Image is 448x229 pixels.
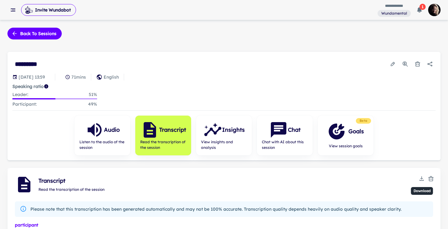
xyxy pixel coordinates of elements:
[412,58,423,70] button: Delete session
[7,28,62,39] button: Back to sessions
[379,11,410,16] span: Wundamental
[327,143,364,149] span: View session goals
[196,116,252,155] button: InsightsView insights and analysis
[411,187,433,195] div: Download
[288,126,301,134] h6: Chat
[19,74,45,80] p: Session date
[104,74,119,80] p: English
[318,116,374,155] button: GoalsView session goals
[88,101,97,108] p: 49 %
[71,74,86,80] p: 71 mins
[74,116,130,155] button: AudioListen to the audio of the session
[79,139,125,150] span: Listen to the audio of the session
[21,4,76,16] span: Invite Wundabot to record a meeting
[30,203,401,215] div: Please note that this transcription has been generated automatically and may not be 100% accurate...
[387,58,398,70] button: Edit session
[262,139,308,150] span: Chat with AI about this session
[15,222,433,228] div: participant
[424,58,436,70] button: Share session
[428,4,441,16] img: photoURL
[44,84,49,89] svg: Coach/coachee ideal ratio of speaking is roughly 20:80. Mentor/mentee ideal ratio of speaking is ...
[417,174,426,183] button: Download
[140,139,186,150] span: Read the transcription of the session
[12,101,37,108] p: Participant :
[426,174,436,183] button: Delete
[38,187,105,192] span: Read the transcription of the session
[222,126,245,134] h6: Insights
[135,116,191,155] button: TranscriptRead the transcription of the session
[348,127,364,136] h6: Goals
[419,4,426,10] span: 1
[400,58,411,70] button: Usage Statistics
[12,84,44,89] strong: Speaking ratio
[21,4,76,16] button: Invite Wundabot
[201,139,247,150] span: View insights and analysis
[89,91,97,98] p: 51 %
[357,118,370,123] span: Beta
[378,9,411,17] span: You are a member of this workspace. Contact your workspace owner for assistance.
[413,4,426,16] button: 1
[12,91,28,98] p: Leader :
[257,116,313,155] button: ChatChat with AI about this session
[159,126,186,134] h6: Transcript
[104,126,120,134] h6: Audio
[38,176,417,185] span: Transcript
